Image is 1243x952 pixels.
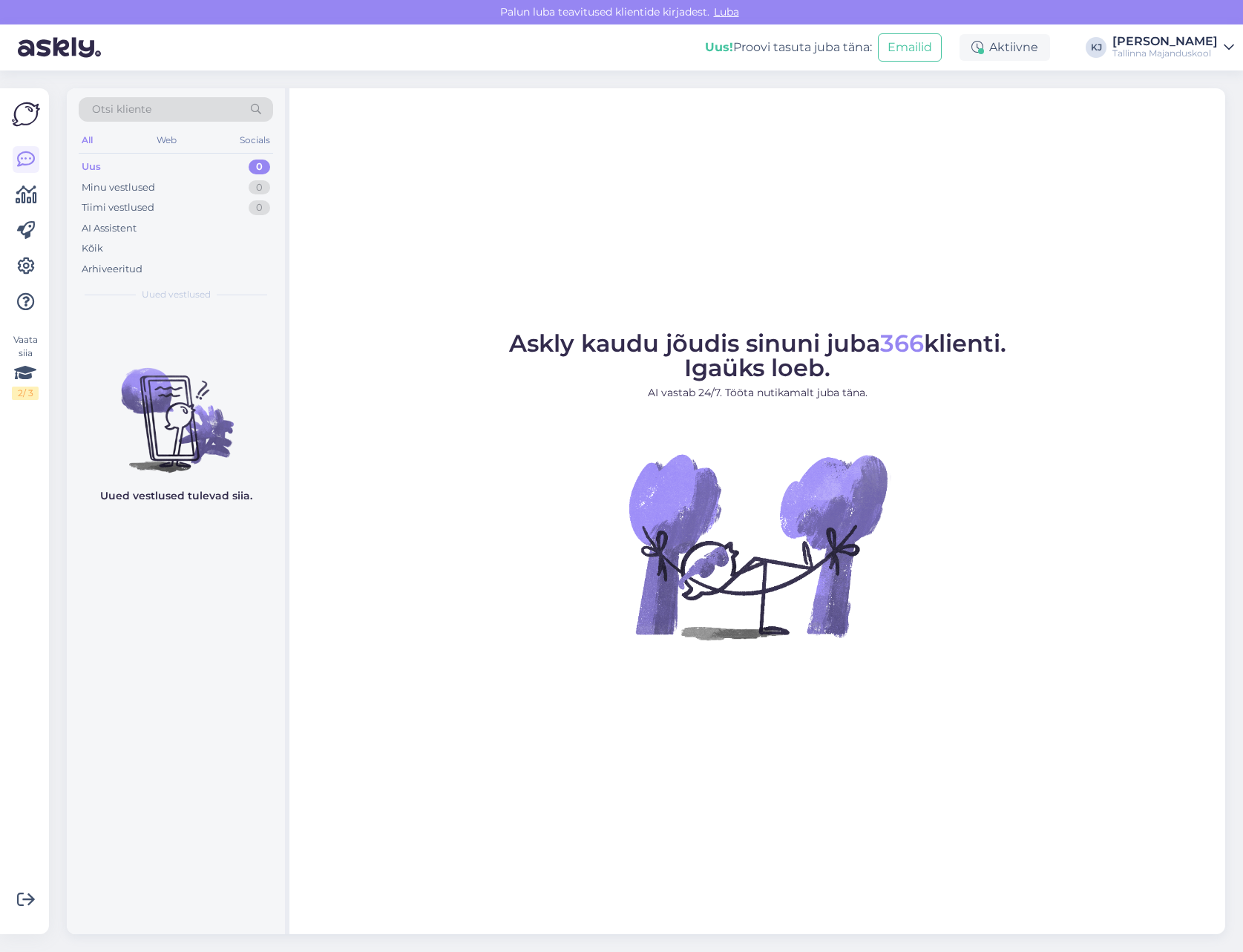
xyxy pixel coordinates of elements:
[509,329,1006,382] span: Askly kaudu jõudis sinuni juba klienti. Igaüks loeb.
[142,288,211,301] span: Uued vestlused
[82,262,142,277] div: Arhiveeritud
[100,488,252,504] p: Uued vestlused tulevad siia.
[82,160,101,174] div: Uus
[79,131,96,150] div: All
[509,385,1006,401] p: AI vastab 24/7. Tööta nutikamalt juba täna.
[67,341,285,475] img: No chats
[249,160,270,174] div: 0
[92,102,151,117] span: Otsi kliente
[705,39,872,56] div: Proovi tasuta juba täna:
[154,131,180,150] div: Web
[709,5,744,19] span: Luba
[12,333,39,400] div: Vaata siia
[624,413,891,680] img: No Chat active
[960,34,1050,61] div: Aktiivne
[705,40,733,54] b: Uus!
[82,180,155,195] div: Minu vestlused
[1086,37,1106,58] div: KJ
[249,200,270,215] div: 0
[249,180,270,195] div: 0
[82,241,103,256] div: Kõik
[1112,47,1218,59] div: Tallinna Majanduskool
[12,387,39,400] div: 2 / 3
[878,33,942,62] button: Emailid
[12,100,40,128] img: Askly Logo
[237,131,273,150] div: Socials
[880,329,924,358] span: 366
[82,221,137,236] div: AI Assistent
[1112,36,1218,47] div: [PERSON_NAME]
[82,200,154,215] div: Tiimi vestlused
[1112,36,1234,59] a: [PERSON_NAME]Tallinna Majanduskool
